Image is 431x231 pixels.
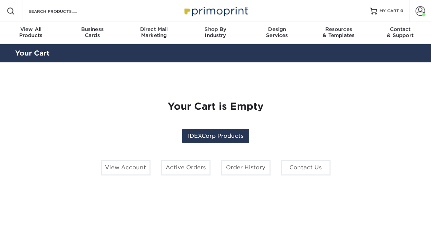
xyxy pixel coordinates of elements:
[380,8,399,14] span: MY CART
[123,26,185,32] span: Direct Mail
[185,22,247,44] a: Shop ByIndustry
[62,26,123,32] span: Business
[369,26,431,32] span: Contact
[369,22,431,44] a: Contact& Support
[185,26,247,32] span: Shop By
[181,3,250,18] img: Primoprint
[308,26,370,38] div: & Templates
[62,26,123,38] div: Cards
[221,160,271,175] a: Order History
[15,49,50,57] a: Your Cart
[62,22,123,44] a: BusinessCards
[123,22,185,44] a: Direct MailMarketing
[101,160,151,175] a: View Account
[21,101,411,112] h1: Your Cart is Empty
[28,7,95,15] input: SEARCH PRODUCTS.....
[185,26,247,38] div: Industry
[369,26,431,38] div: & Support
[400,9,404,13] span: 0
[308,22,370,44] a: Resources& Templates
[182,129,249,143] a: IDEXCorp Products
[308,26,370,32] span: Resources
[246,26,308,38] div: Services
[246,26,308,32] span: Design
[123,26,185,38] div: Marketing
[281,160,331,175] a: Contact Us
[246,22,308,44] a: DesignServices
[161,160,211,175] a: Active Orders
